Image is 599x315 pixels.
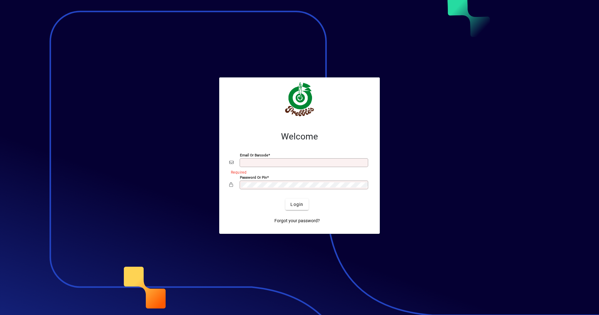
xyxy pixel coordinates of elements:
h2: Welcome [229,131,370,142]
button: Login [285,199,308,210]
mat-label: Email or Barcode [240,153,268,157]
a: Forgot your password? [272,215,322,226]
mat-label: Password or Pin [240,175,267,180]
span: Login [290,201,303,208]
span: Forgot your password? [274,218,320,224]
mat-error: Required [231,169,365,175]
